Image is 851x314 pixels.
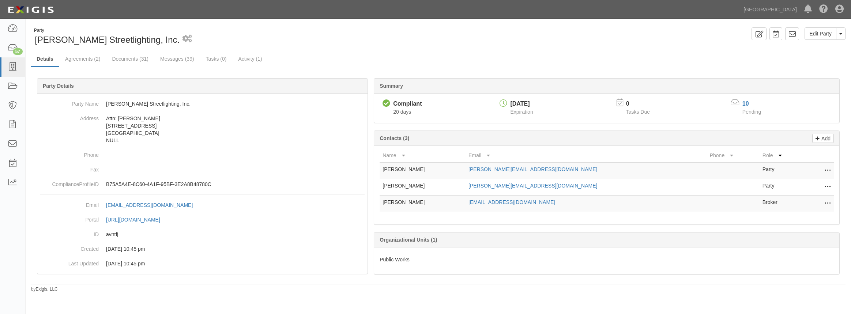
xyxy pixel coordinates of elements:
[106,202,201,208] a: [EMAIL_ADDRESS][DOMAIN_NAME]
[626,100,659,108] p: 0
[13,48,23,55] div: 57
[819,5,828,14] i: Help Center - Complianz
[760,162,805,179] td: Party
[393,100,422,108] div: Compliant
[233,52,267,66] a: Activity (1)
[31,52,59,67] a: Details
[380,135,409,141] b: Contacts (3)
[34,27,180,34] div: Party
[36,287,58,292] a: Exigis, LLC
[40,177,99,188] dt: ComplianceProfileID
[40,97,365,111] dd: [PERSON_NAME] Streetlighting, Inc.
[380,149,466,162] th: Name
[106,52,154,66] a: Documents (31)
[40,148,99,159] dt: Phone
[380,196,466,212] td: [PERSON_NAME]
[31,286,58,292] small: by
[5,3,56,16] img: logo-5460c22ac91f19d4615b14bd174203de0afe785f0fc80cf4dbbc73dc1793850b.png
[40,227,365,242] dd: avntfj
[200,52,232,66] a: Tasks (0)
[707,149,760,162] th: Phone
[466,149,707,162] th: Email
[40,256,99,267] dt: Last Updated
[31,27,433,46] div: Tanko Streetlighting, Inc.
[742,101,749,107] a: 10
[106,217,168,223] a: [URL][DOMAIN_NAME]
[805,27,836,40] a: Edit Party
[740,2,801,17] a: [GEOGRAPHIC_DATA]
[383,100,390,107] i: Compliant
[380,257,409,262] span: Public Works
[510,109,533,115] span: Expiration
[40,97,99,107] dt: Party Name
[380,162,466,179] td: [PERSON_NAME]
[40,198,99,209] dt: Email
[43,83,74,89] b: Party Details
[40,162,99,173] dt: Fax
[380,237,437,243] b: Organizational Units (1)
[380,83,403,89] b: Summary
[106,201,193,209] div: [EMAIL_ADDRESS][DOMAIN_NAME]
[468,183,597,189] a: [PERSON_NAME][EMAIL_ADDRESS][DOMAIN_NAME]
[40,242,365,256] dd: 08/05/2024 10:45 pm
[40,256,365,271] dd: 08/05/2024 10:45 pm
[510,100,533,108] div: [DATE]
[812,134,834,143] a: Add
[742,109,761,115] span: Pending
[60,52,106,66] a: Agreements (2)
[155,52,200,66] a: Messages (39)
[40,111,99,122] dt: Address
[468,166,597,172] a: [PERSON_NAME][EMAIL_ADDRESS][DOMAIN_NAME]
[35,35,180,45] span: [PERSON_NAME] Streetlighting, Inc.
[380,179,466,196] td: [PERSON_NAME]
[760,149,805,162] th: Role
[820,134,831,143] p: Add
[40,242,99,253] dt: Created
[40,227,99,238] dt: ID
[106,181,365,188] p: B75A5A4E-8C60-4A1F-95BF-3E2A8B48780C
[393,109,411,115] span: Since 09/17/2025
[760,196,805,212] td: Broker
[40,111,365,148] dd: Attn: [PERSON_NAME] [STREET_ADDRESS] [GEOGRAPHIC_DATA] NULL
[182,35,192,43] i: 1 scheduled workflow
[40,212,99,223] dt: Portal
[760,179,805,196] td: Party
[468,199,555,205] a: [EMAIL_ADDRESS][DOMAIN_NAME]
[626,109,650,115] span: Tasks Due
